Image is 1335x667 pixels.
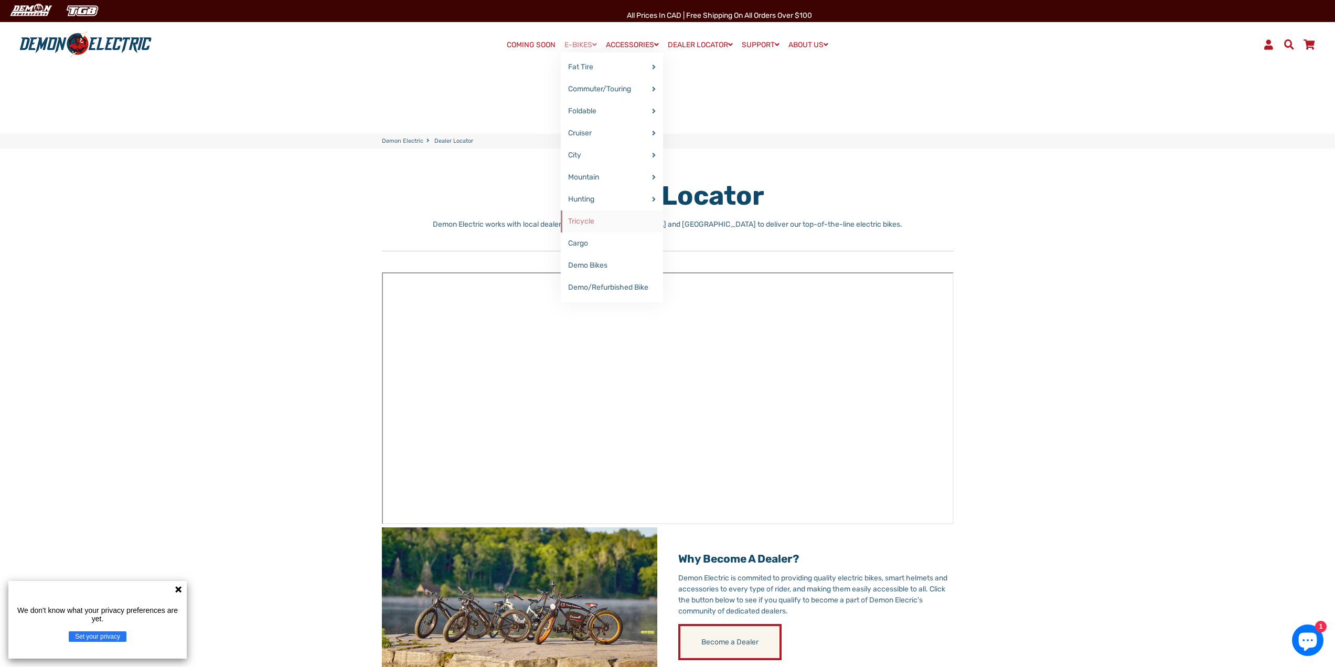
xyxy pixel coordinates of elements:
[561,100,663,122] a: Foldable
[382,219,954,230] div: Demon Electric works with local dealers all over [GEOGRAPHIC_DATA] and [GEOGRAPHIC_DATA] to deliv...
[561,277,663,299] a: Demo/Refurbished Bike
[561,210,663,232] a: Tricycle
[561,122,663,144] a: Cruiser
[678,573,954,617] p: Demon Electric is commited to providing quality electric bikes, smart helmets and accessories to ...
[561,56,663,78] a: Fat Tire
[1289,624,1327,659] inbox-online-store-chat: Shopify online store chat
[561,188,663,210] a: Hunting
[561,78,663,100] a: Commuter/Touring
[382,180,954,211] h1: Dealer Locator
[785,37,832,52] a: ABOUT US
[5,2,56,19] img: Demon Electric
[69,631,126,642] button: Set your privacy
[13,606,183,623] p: We don't know what your privacy preferences are yet.
[561,255,663,277] a: Demo Bikes
[738,37,783,52] a: SUPPORT
[382,137,423,146] a: Demon Electric
[561,37,601,52] a: E-BIKES
[434,137,473,146] span: Dealer Locator
[678,624,782,660] a: Become a Dealer
[561,166,663,188] a: Mountain
[561,232,663,255] a: Cargo
[561,144,663,166] a: City
[678,552,954,565] h2: Why become a dealer?
[602,37,663,52] a: ACCESSORIES
[61,2,104,19] img: TGB Canada
[16,31,155,58] img: Demon Electric logo
[503,38,559,52] a: COMING SOON
[627,11,812,20] span: All Prices in CAD | Free shipping on all orders over $100
[664,37,736,52] a: DEALER LOCATOR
